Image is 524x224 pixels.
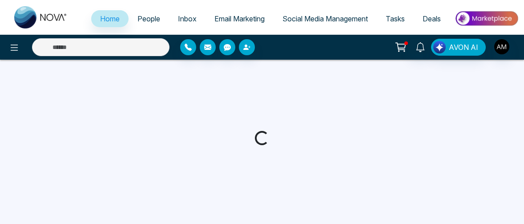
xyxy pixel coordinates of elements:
a: Email Marketing [206,10,274,27]
span: Home [100,14,120,23]
span: AVON AI [449,42,478,53]
img: Market-place.gif [454,8,519,29]
a: Inbox [169,10,206,27]
span: Deals [423,14,441,23]
span: Social Media Management [282,14,368,23]
a: People [129,10,169,27]
span: Email Marketing [214,14,265,23]
a: Deals [414,10,450,27]
img: User Avatar [494,39,509,54]
img: Lead Flow [433,41,446,53]
span: People [137,14,160,23]
button: AVON AI [431,39,486,56]
a: Tasks [377,10,414,27]
span: Tasks [386,14,405,23]
a: Social Media Management [274,10,377,27]
img: Nova CRM Logo [14,6,68,29]
span: Inbox [178,14,197,23]
a: Home [91,10,129,27]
